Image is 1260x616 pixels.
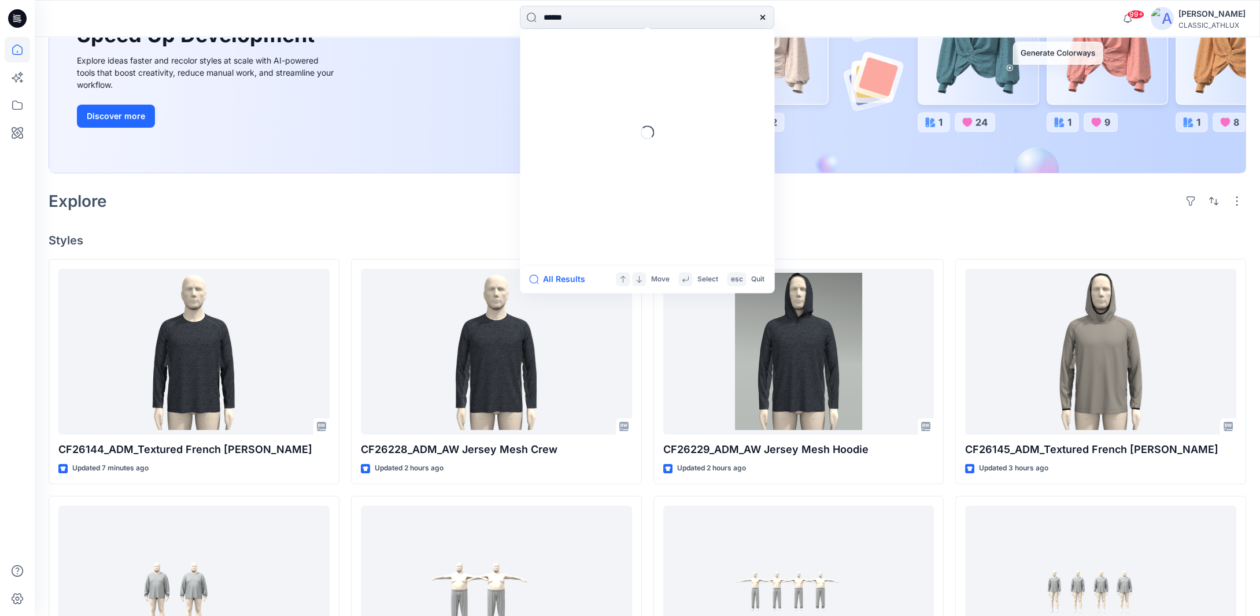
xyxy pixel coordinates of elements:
p: Select [697,273,718,285]
h2: Explore [49,192,107,210]
p: CF26229_ADM_AW Jersey Mesh Hoodie [663,441,934,458]
button: All Results [529,272,593,286]
a: CF26144_ADM_Textured French Terry Crew [58,269,330,435]
p: Quit [751,273,764,285]
a: Discover more [77,105,337,128]
p: Move [651,273,669,285]
div: Explore ideas faster and recolor styles at scale with AI-powered tools that boost creativity, red... [77,54,337,91]
a: CF26228_ADM_AW Jersey Mesh Crew [361,269,632,435]
span: 99+ [1127,10,1144,19]
p: CF26144_ADM_Textured French [PERSON_NAME] [58,441,330,458]
p: Updated 2 hours ago [375,462,444,474]
h4: Styles [49,233,1246,247]
a: CF26145_ADM_Textured French Terry PO Hoodie [965,269,1236,435]
p: esc [730,273,742,285]
p: Updated 3 hours ago [979,462,1048,474]
p: Updated 7 minutes ago [72,462,149,474]
p: CF26228_ADM_AW Jersey Mesh Crew [361,441,632,458]
a: CF26229_ADM_AW Jersey Mesh Hoodie [663,269,934,435]
div: [PERSON_NAME] [1178,7,1246,21]
p: Updated 2 hours ago [677,462,746,474]
div: CLASSIC_ATHLUX [1178,21,1246,29]
button: Discover more [77,105,155,128]
img: avatar [1151,7,1174,30]
p: CF26145_ADM_Textured French [PERSON_NAME] [965,441,1236,458]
